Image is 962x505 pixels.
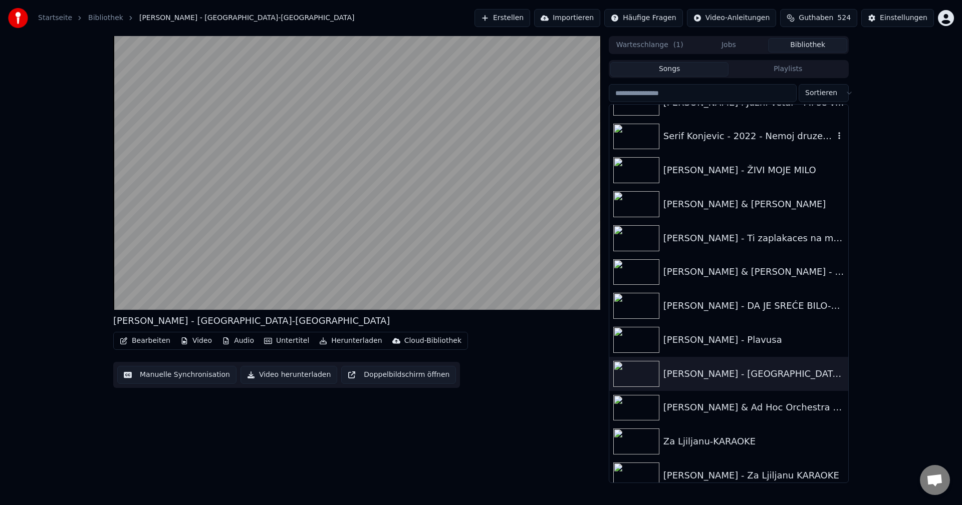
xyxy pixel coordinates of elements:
[260,334,313,348] button: Untertitel
[663,333,844,347] div: [PERSON_NAME] - Plavusa
[218,334,258,348] button: Audio
[799,13,833,23] span: Guthaben
[241,366,337,384] button: Video herunterladen
[673,40,683,50] span: ( 1 )
[780,9,857,27] button: Guthaben524
[837,13,851,23] span: 524
[805,88,837,98] span: Sortieren
[663,265,844,279] div: [PERSON_NAME] & [PERSON_NAME] - IGRAJ, IGRAJ SVE DO ZORE-KARAOKE
[920,465,950,495] a: Chat öffnen
[768,38,847,53] button: Bibliothek
[663,468,844,482] div: [PERSON_NAME] - Za Ljiljanu KARAOKE
[663,434,844,448] div: Za Ljiljanu-KARAOKE
[729,62,847,77] button: Playlists
[474,9,530,27] button: Erstellen
[663,231,844,245] div: [PERSON_NAME] - Ti zaplakaces na mojoj strani kreveta KARAOKE
[176,334,216,348] button: Video
[113,314,390,328] div: [PERSON_NAME] - [GEOGRAPHIC_DATA]-[GEOGRAPHIC_DATA]
[663,367,844,381] div: [PERSON_NAME] - [GEOGRAPHIC_DATA]-[GEOGRAPHIC_DATA]
[315,334,386,348] button: Herunterladen
[88,13,123,23] a: Bibliothek
[610,38,689,53] button: Warteschlange
[139,13,355,23] span: [PERSON_NAME] - [GEOGRAPHIC_DATA]-[GEOGRAPHIC_DATA]
[687,9,777,27] button: Video-Anleitungen
[861,9,934,27] button: Einstellungen
[117,366,236,384] button: Manuelle Synchronisation
[38,13,355,23] nav: breadcrumb
[404,336,461,346] div: Cloud-Bibliothek
[38,13,72,23] a: Startseite
[341,366,456,384] button: Doppelbildschirm öffnen
[610,62,729,77] button: Songs
[689,38,769,53] button: Jobs
[8,8,28,28] img: youka
[663,400,844,414] div: [PERSON_NAME] & Ad Hoc Orchestra - Lane Moje-KARAOKE
[663,129,834,143] div: Serif Konjevic - 2022 - Nemoj druze KARAOKE
[604,9,683,27] button: Häufige Fragen
[534,9,600,27] button: Importieren
[880,13,927,23] div: Einstellungen
[116,334,174,348] button: Bearbeiten
[663,163,844,177] div: [PERSON_NAME] - ŽIVI MOJE MILO
[663,197,844,211] div: [PERSON_NAME] & [PERSON_NAME]
[663,299,844,313] div: [PERSON_NAME] - DA JE SREĆE BILO-KARAOKE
